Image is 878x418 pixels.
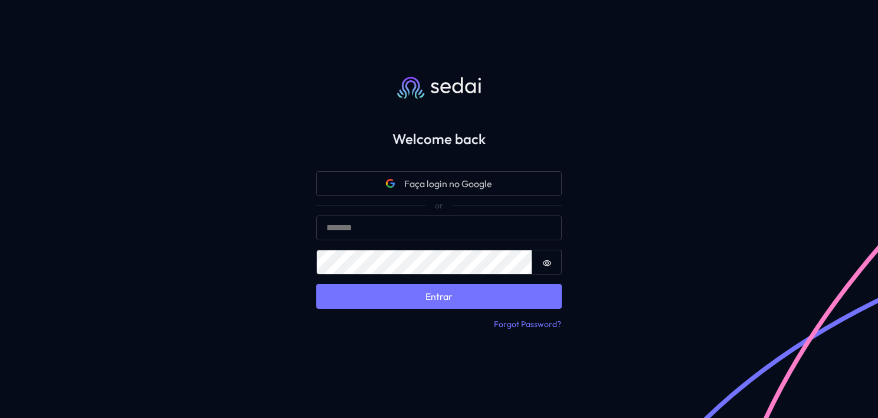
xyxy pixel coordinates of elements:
[532,250,562,275] button: Show password
[316,171,562,196] button: Google iconFaça login no Google
[316,284,562,309] button: Entrar
[404,177,492,191] span: Faça login no Google
[493,318,562,331] button: Forgot Password?
[386,179,395,188] svg: Google icon
[297,130,581,148] h2: Welcome back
